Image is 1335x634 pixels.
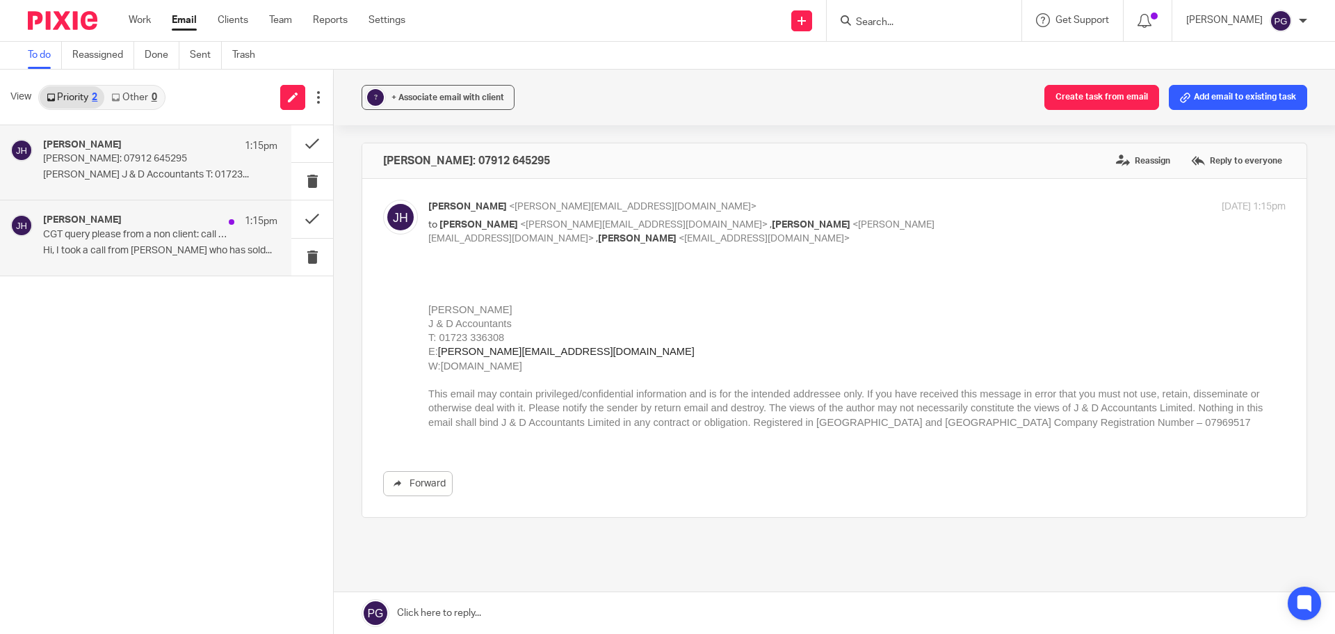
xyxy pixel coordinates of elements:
a: Done [145,42,179,69]
div: ? [367,89,384,106]
span: + Associate email with client [391,93,504,102]
a: To do [28,42,62,69]
a: Other0 [104,86,163,109]
h4: [PERSON_NAME] [43,214,122,226]
img: svg%3E [10,214,33,237]
input: Search [855,17,980,29]
img: svg%3E [10,139,33,161]
span: [PERSON_NAME] [598,234,677,244]
p: [DATE] 1:15pm [1222,200,1286,214]
span: [PERSON_NAME] [428,202,507,212]
span: <[PERSON_NAME][EMAIL_ADDRESS][DOMAIN_NAME]> [520,220,768,230]
button: Create task from email [1044,85,1159,110]
a: Reports [313,13,348,27]
img: Pixie [28,11,97,30]
p: [PERSON_NAME]: 07912 645295 [43,153,231,165]
button: ? + Associate email with client [362,85,515,110]
p: 1:15pm [245,139,277,153]
span: Get Support [1055,15,1109,25]
span: , [596,234,598,244]
a: Trash [232,42,266,69]
button: Add email to existing task [1169,85,1307,110]
a: [DOMAIN_NAME] [13,86,94,97]
span: <[PERSON_NAME][EMAIL_ADDRESS][DOMAIN_NAME]> [509,202,756,212]
span: [PERSON_NAME] [772,220,850,230]
p: 1:15pm [245,214,277,228]
a: [PERSON_NAME][EMAIL_ADDRESS][DOMAIN_NAME] [10,72,266,83]
span: [PERSON_NAME] [439,220,518,230]
img: svg%3E [1270,10,1292,32]
p: CGT query please from a non client: call back [43,229,231,241]
label: Reply to everyone [1188,150,1286,171]
a: Forward [383,471,453,496]
label: Reassign [1112,150,1174,171]
a: Work [129,13,151,27]
a: Clients [218,13,248,27]
div: 0 [152,93,157,102]
div: 2 [92,93,97,102]
a: Settings [369,13,405,27]
p: Hi, I took a call from [PERSON_NAME] who has sold... [43,245,277,257]
a: Reassigned [72,42,134,69]
img: svg%3E [383,200,418,235]
a: Sent [190,42,222,69]
a: Email [172,13,197,27]
span: , [770,220,772,230]
span: View [10,90,31,104]
a: Team [269,13,292,27]
p: [PERSON_NAME] [1186,13,1263,27]
a: Priority2 [40,86,104,109]
p: [PERSON_NAME] J & D Accountants T: 01723... [43,169,277,181]
h4: [PERSON_NAME]: 07912 645295 [383,154,550,168]
h4: [PERSON_NAME] [43,139,122,151]
span: to [428,220,437,230]
span: <[EMAIL_ADDRESS][DOMAIN_NAME]> [679,234,850,244]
